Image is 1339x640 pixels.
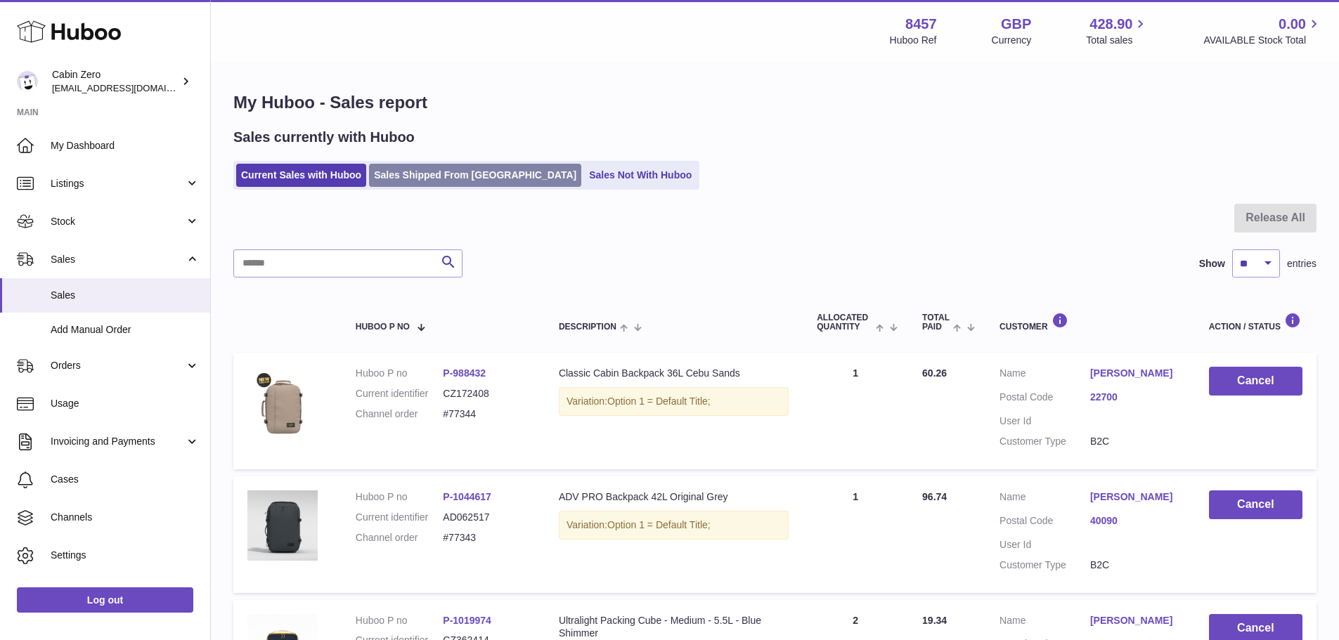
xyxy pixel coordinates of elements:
[1000,435,1090,448] dt: Customer Type
[1279,15,1306,34] span: 0.00
[51,177,185,190] span: Listings
[51,435,185,448] span: Invoicing and Payments
[356,387,444,400] dt: Current identifier
[51,215,185,228] span: Stock
[1090,559,1181,572] dd: B2C
[1090,514,1181,528] a: 40090
[443,615,491,626] a: P-1019974
[233,128,415,147] h2: Sales currently with Huboo
[1209,490,1302,519] button: Cancel
[247,367,318,437] img: CLASSIC36L-Cebu-sands-FRONT_716f34f6-e6ae-4d39-b0fd-69848e6ca835.jpg
[922,367,947,379] span: 60.26
[51,397,200,410] span: Usage
[1089,15,1132,34] span: 428.90
[584,164,697,187] a: Sales Not With Huboo
[356,614,444,627] dt: Huboo P no
[1090,614,1181,627] a: [PERSON_NAME]
[356,407,444,421] dt: Channel order
[803,353,908,469] td: 1
[51,253,185,266] span: Sales
[890,34,937,47] div: Huboo Ref
[559,367,789,380] div: Classic Cabin Backpack 36L Cebu Sands
[922,491,947,502] span: 96.74
[51,473,200,486] span: Cases
[51,323,200,337] span: Add Manual Order
[17,71,38,92] img: internalAdmin-8457@internal.huboo.com
[356,531,444,544] dt: Channel order
[51,359,185,372] span: Orders
[52,68,179,95] div: Cabin Zero
[1086,15,1149,47] a: 428.90 Total sales
[443,407,531,421] dd: #77344
[922,615,947,626] span: 19.34
[369,164,581,187] a: Sales Shipped From [GEOGRAPHIC_DATA]
[1090,367,1181,380] a: [PERSON_NAME]
[356,511,444,524] dt: Current identifier
[236,164,366,187] a: Current Sales with Huboo
[1090,490,1181,504] a: [PERSON_NAME]
[51,549,200,562] span: Settings
[1203,15,1322,47] a: 0.00 AVAILABLE Stock Total
[1000,514,1090,531] dt: Postal Code
[1199,257,1225,270] label: Show
[905,15,937,34] strong: 8457
[51,139,200,152] span: My Dashboard
[443,367,486,379] a: P-988432
[443,491,491,502] a: P-1044617
[992,34,1032,47] div: Currency
[1000,313,1181,332] div: Customer
[1209,313,1302,332] div: Action / Status
[1203,34,1322,47] span: AVAILABLE Stock Total
[1090,391,1181,404] a: 22700
[356,367,444,380] dt: Huboo P no
[356,490,444,504] dt: Huboo P no
[51,289,200,302] span: Sales
[51,511,200,524] span: Channels
[443,531,531,544] dd: #77343
[817,313,872,332] span: ALLOCATED Quantity
[1086,34,1149,47] span: Total sales
[607,519,711,530] span: Option 1 = Default Title;
[1001,15,1031,34] strong: GBP
[922,313,950,332] span: Total paid
[443,511,531,524] dd: AD062517
[607,396,711,407] span: Option 1 = Default Title;
[356,322,410,332] span: Huboo P no
[17,587,193,613] a: Log out
[559,387,789,416] div: Variation:
[1000,559,1090,572] dt: Customer Type
[233,91,1317,114] h1: My Huboo - Sales report
[443,387,531,400] dd: CZ172408
[1000,490,1090,507] dt: Name
[1090,435,1181,448] dd: B2C
[559,490,789,504] div: ADV PRO Backpack 42L Original Grey
[1000,414,1090,428] dt: User Id
[52,82,207,93] span: [EMAIL_ADDRESS][DOMAIN_NAME]
[1000,538,1090,551] dt: User Id
[1000,614,1090,631] dt: Name
[559,511,789,540] div: Variation:
[1000,367,1090,384] dt: Name
[1000,391,1090,407] dt: Postal Code
[1287,257,1317,270] span: entries
[559,322,616,332] span: Description
[247,490,318,561] img: 84571750155091.jpg
[1209,367,1302,396] button: Cancel
[803,476,908,593] td: 1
